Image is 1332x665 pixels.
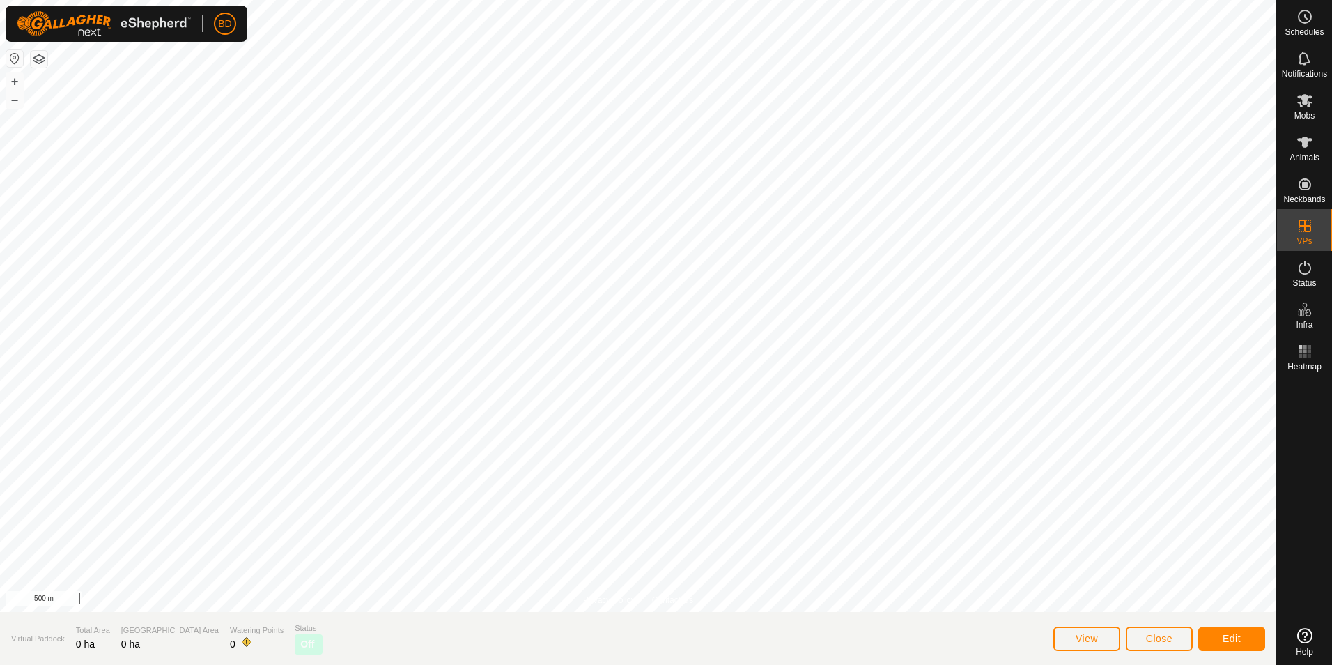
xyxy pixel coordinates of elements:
span: View [1076,633,1098,644]
span: Virtual Paddock [11,633,65,645]
button: View [1053,627,1120,651]
span: BD [218,17,231,31]
span: 0 ha [76,639,95,650]
span: Edit [1223,633,1241,644]
span: Status [295,622,323,634]
span: Neckbands [1283,195,1325,204]
span: Schedules [1285,28,1324,36]
span: [GEOGRAPHIC_DATA] Area [121,625,219,636]
span: Notifications [1282,70,1327,78]
button: Reset Map [6,50,23,67]
span: Help [1296,648,1313,656]
span: Off [300,637,314,652]
span: Watering Points [230,625,284,636]
button: Map Layers [31,51,47,68]
span: 0 ha [121,639,140,650]
button: Edit [1198,627,1265,651]
span: Infra [1296,321,1312,329]
span: 0 [230,639,235,650]
span: Heatmap [1287,362,1322,371]
button: Close [1126,627,1193,651]
span: Total Area [76,625,110,636]
span: Status [1292,279,1316,287]
button: – [6,91,23,108]
button: + [6,73,23,90]
span: Close [1146,633,1172,644]
span: Animals [1290,153,1319,162]
span: VPs [1296,237,1312,245]
a: Help [1277,622,1332,662]
img: Gallagher Logo [17,11,191,36]
span: Mobs [1294,112,1315,120]
a: Contact Us [652,594,693,606]
a: Privacy Policy [583,594,635,606]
